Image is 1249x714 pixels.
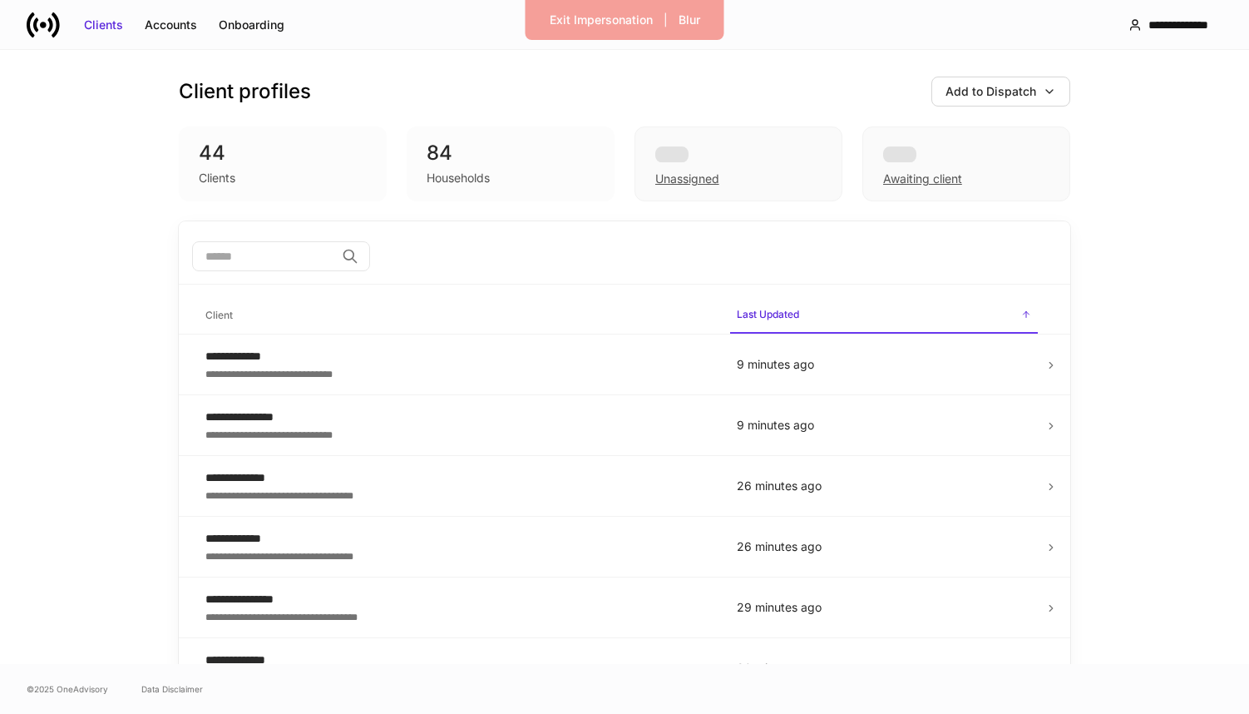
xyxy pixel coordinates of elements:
[737,599,1031,616] p: 29 minutes ago
[737,356,1031,373] p: 9 minutes ago
[945,83,1036,100] div: Add to Dispatch
[539,7,664,33] button: Exit Impersonation
[862,126,1070,201] div: Awaiting client
[145,17,197,33] div: Accounts
[737,306,799,322] h6: Last Updated
[73,12,134,38] button: Clients
[141,682,203,696] a: Data Disclaimer
[883,171,962,187] div: Awaiting client
[179,78,311,105] h3: Client profiles
[205,307,233,323] h6: Client
[737,417,1031,434] p: 9 minutes ago
[931,77,1070,107] button: Add to Dispatch
[737,478,1031,494] p: 26 minutes ago
[550,12,653,28] div: Exit Impersonation
[655,171,719,187] div: Unassigned
[199,299,717,333] span: Client
[668,7,711,33] button: Blur
[730,298,1038,334] span: Last Updated
[427,170,490,186] div: Households
[199,140,367,166] div: 44
[27,682,108,696] span: © 2025 OneAdvisory
[679,12,700,28] div: Blur
[219,17,284,33] div: Onboarding
[134,12,208,38] button: Accounts
[737,660,1031,677] p: 29 minutes ago
[737,538,1031,555] p: 26 minutes ago
[199,170,235,186] div: Clients
[427,140,595,166] div: 84
[84,17,123,33] div: Clients
[208,12,295,38] button: Onboarding
[634,126,842,201] div: Unassigned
